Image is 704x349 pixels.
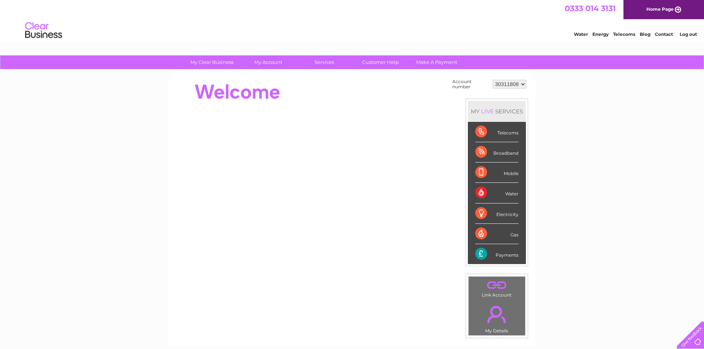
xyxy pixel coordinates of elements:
a: Blog [640,31,650,37]
td: Account number [450,77,491,91]
a: Customer Help [350,55,411,69]
div: MY SERVICES [468,101,526,122]
a: My Clear Business [181,55,242,69]
a: Contact [655,31,673,37]
div: Gas [475,224,518,244]
img: logo.png [25,19,62,42]
div: LIVE [480,108,495,115]
td: Link Account [468,276,526,300]
a: Services [294,55,355,69]
a: . [470,278,523,291]
div: Telecoms [475,122,518,142]
div: Mobile [475,162,518,183]
div: Payments [475,244,518,264]
a: . [470,301,523,327]
a: Make A Payment [406,55,467,69]
a: My Account [238,55,299,69]
a: Water [574,31,588,37]
a: Telecoms [613,31,635,37]
div: Broadband [475,142,518,162]
div: Water [475,183,518,203]
div: Electricity [475,203,518,224]
a: 0333 014 3131 [565,4,616,13]
div: Clear Business is a trading name of Verastar Limited (registered in [GEOGRAPHIC_DATA] No. 3667643... [178,4,527,36]
a: Log out [680,31,697,37]
a: Energy [592,31,609,37]
td: My Details [468,300,526,336]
